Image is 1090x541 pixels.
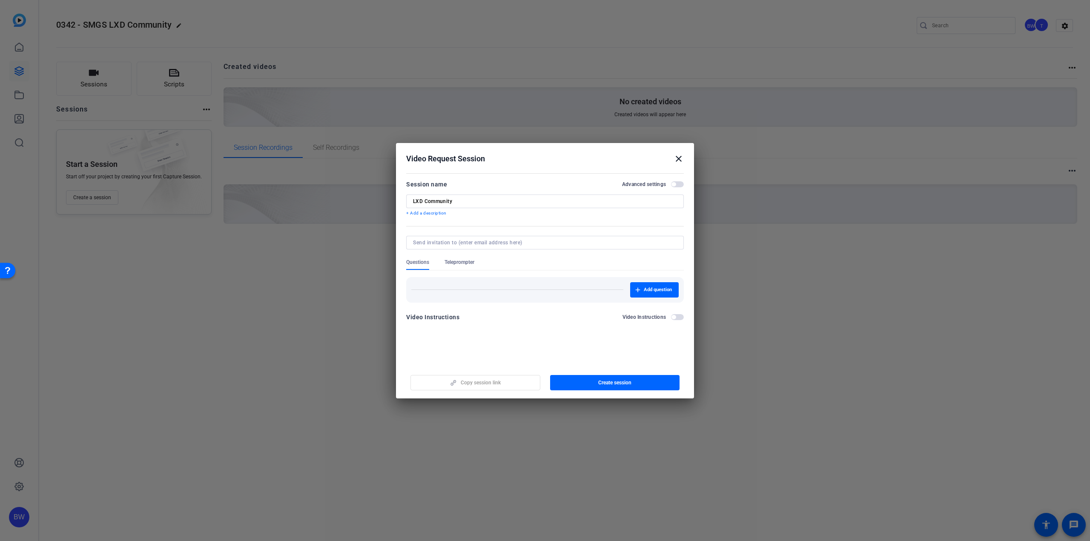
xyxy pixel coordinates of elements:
[406,154,684,164] div: Video Request Session
[598,379,631,386] span: Create session
[406,312,459,322] div: Video Instructions
[674,154,684,164] mat-icon: close
[406,259,429,266] span: Questions
[550,375,680,390] button: Create session
[630,282,679,298] button: Add question
[445,259,474,266] span: Teleprompter
[413,239,674,246] input: Send invitation to (enter email address here)
[622,181,666,188] h2: Advanced settings
[413,198,677,205] input: Enter Session Name
[622,314,666,321] h2: Video Instructions
[644,286,672,293] span: Add question
[406,179,447,189] div: Session name
[406,210,684,217] p: + Add a description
